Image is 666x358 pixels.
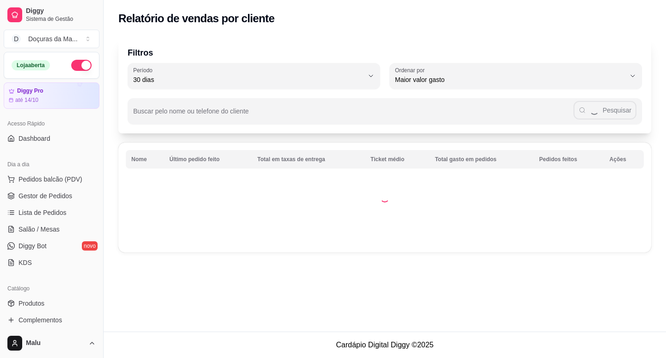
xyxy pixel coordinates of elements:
button: Pedidos balcão (PDV) [4,172,99,187]
span: Salão / Mesas [18,225,60,234]
p: Filtros [128,46,642,59]
span: Lista de Pedidos [18,208,67,217]
span: Dashboard [18,134,50,143]
button: Período30 dias [128,63,380,89]
button: Malu [4,332,99,354]
span: Complementos [18,315,62,325]
a: DiggySistema de Gestão [4,4,99,26]
div: Loja aberta [12,60,50,70]
a: Dashboard [4,131,99,146]
div: Acesso Rápido [4,116,99,131]
div: Loading [380,193,389,202]
div: Dia a dia [4,157,99,172]
a: KDS [4,255,99,270]
a: Diggy Proaté 14/10 [4,82,99,109]
a: Diggy Botnovo [4,239,99,253]
span: KDS [18,258,32,267]
button: Alterar Status [71,60,92,71]
span: 30 dias [133,75,364,84]
label: Período [133,66,155,74]
input: Buscar pelo nome ou telefone do cliente [133,110,573,119]
span: Maior valor gasto [395,75,625,84]
a: Gestor de Pedidos [4,188,99,203]
span: Sistema de Gestão [26,15,96,23]
button: Ordenar porMaior valor gasto [389,63,642,89]
a: Produtos [4,296,99,311]
div: Catálogo [4,281,99,296]
span: Malu [26,339,85,347]
span: Diggy [26,7,96,15]
h2: Relatório de vendas por cliente [118,11,275,26]
span: Diggy Bot [18,241,47,251]
div: Doçuras da Ma ... [28,34,78,44]
a: Complementos [4,313,99,327]
article: até 14/10 [15,96,38,104]
a: Lista de Pedidos [4,205,99,220]
span: Produtos [18,299,44,308]
footer: Cardápio Digital Diggy © 2025 [104,332,666,358]
span: Gestor de Pedidos [18,191,72,201]
label: Ordenar por [395,66,428,74]
button: Select a team [4,30,99,48]
a: Salão / Mesas [4,222,99,237]
article: Diggy Pro [17,88,43,94]
span: Pedidos balcão (PDV) [18,175,82,184]
span: D [12,34,21,44]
